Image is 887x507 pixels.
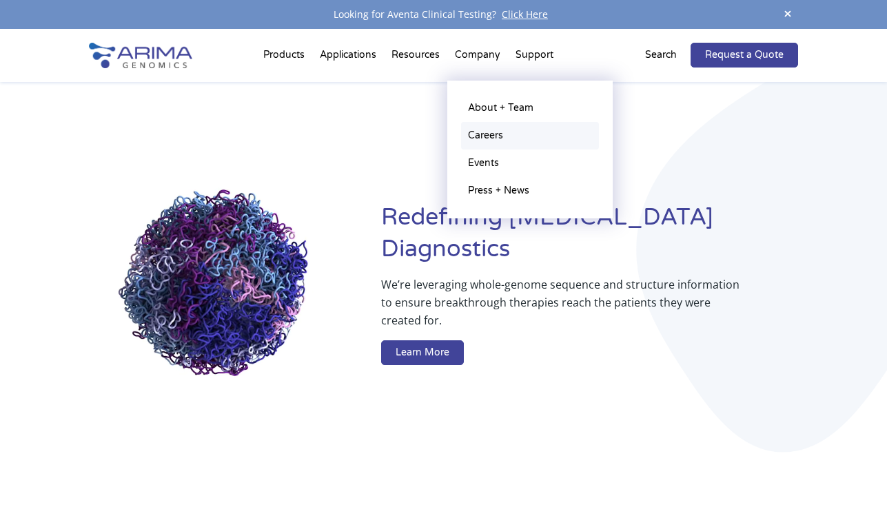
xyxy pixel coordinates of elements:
a: Learn More [381,340,464,365]
a: Request a Quote [691,43,798,68]
p: We’re leveraging whole-genome sequence and structure information to ensure breakthrough therapies... [381,276,743,340]
p: Search [645,46,677,64]
a: Click Here [496,8,553,21]
a: Events [461,149,599,177]
a: Careers [461,122,599,149]
iframe: Chat Widget [818,441,887,507]
a: About + Team [461,94,599,122]
h1: Redefining [MEDICAL_DATA] Diagnostics [381,202,798,276]
a: Press + News [461,177,599,205]
img: Arima-Genomics-logo [89,43,192,68]
div: Looking for Aventa Clinical Testing? [89,6,799,23]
